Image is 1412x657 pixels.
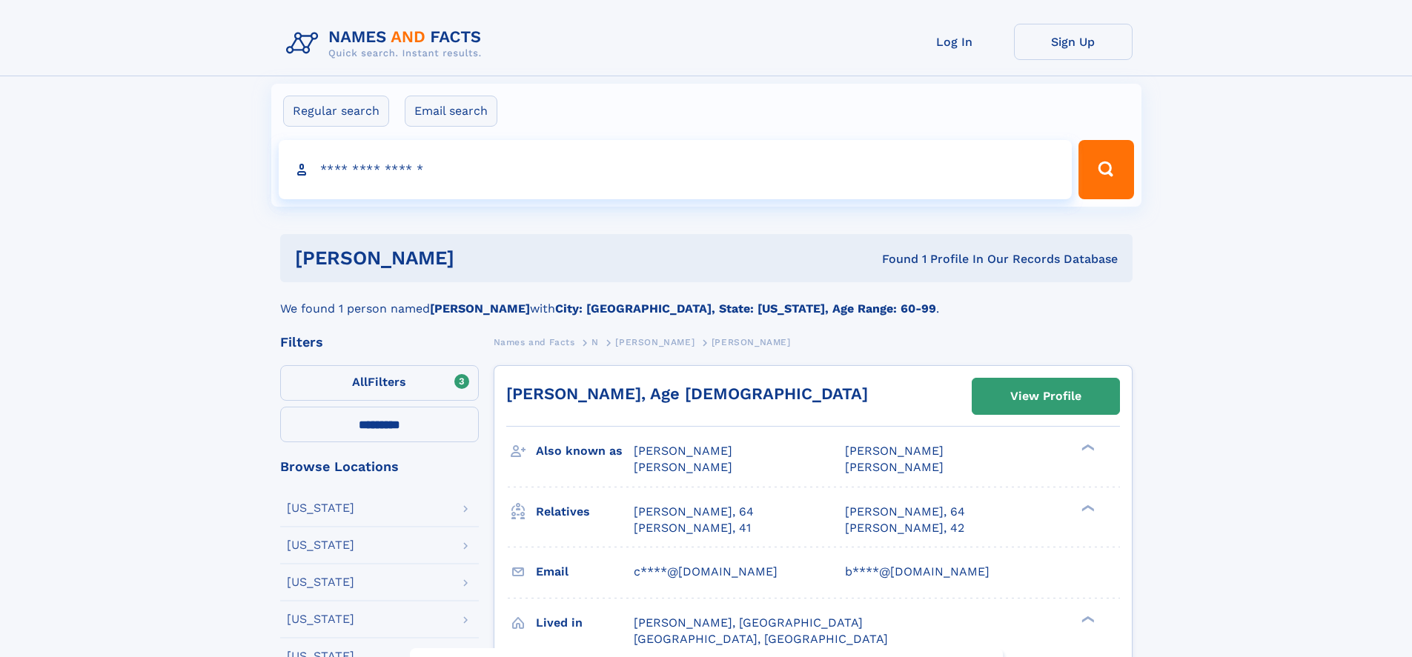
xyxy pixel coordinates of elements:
[555,301,936,316] b: City: [GEOGRAPHIC_DATA], State: [US_STATE], Age Range: 60-99
[536,610,634,636] h3: Lived in
[280,282,1133,318] div: We found 1 person named with .
[280,365,479,401] label: Filters
[283,96,389,127] label: Regular search
[634,520,751,536] a: [PERSON_NAME], 41
[287,576,354,588] div: [US_STATE]
[287,502,354,514] div: [US_STATE]
[634,444,732,458] span: [PERSON_NAME]
[972,378,1119,414] a: View Profile
[279,140,1073,199] input: search input
[280,336,479,349] div: Filters
[280,460,479,473] div: Browse Locations
[280,24,494,64] img: Logo Names and Facts
[615,337,695,347] span: [PERSON_NAME]
[615,333,695,351] a: [PERSON_NAME]
[352,375,368,389] span: All
[506,384,868,403] a: [PERSON_NAME], Age [DEMOGRAPHIC_DATA]
[536,438,634,464] h3: Also known as
[1078,443,1096,453] div: ❯
[536,559,634,584] h3: Email
[287,539,354,551] div: [US_STATE]
[1078,503,1096,513] div: ❯
[494,333,575,351] a: Names and Facts
[634,616,863,630] span: [PERSON_NAME], [GEOGRAPHIC_DATA]
[405,96,497,127] label: Email search
[845,460,944,474] span: [PERSON_NAME]
[634,460,732,474] span: [PERSON_NAME]
[1010,379,1081,413] div: View Profile
[536,499,634,524] h3: Relatives
[634,632,888,646] span: [GEOGRAPHIC_DATA], [GEOGRAPHIC_DATA]
[295,249,669,267] h1: [PERSON_NAME]
[430,301,530,316] b: [PERSON_NAME]
[845,520,964,536] a: [PERSON_NAME], 42
[287,613,354,625] div: [US_STATE]
[668,251,1118,267] div: Found 1 Profile In Our Records Database
[634,504,754,520] a: [PERSON_NAME], 64
[1078,614,1096,624] div: ❯
[712,337,791,347] span: [PERSON_NAME]
[591,333,599,351] a: N
[1014,24,1133,60] a: Sign Up
[1078,140,1133,199] button: Search Button
[845,444,944,458] span: [PERSON_NAME]
[591,337,599,347] span: N
[895,24,1014,60] a: Log In
[845,504,965,520] a: [PERSON_NAME], 64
